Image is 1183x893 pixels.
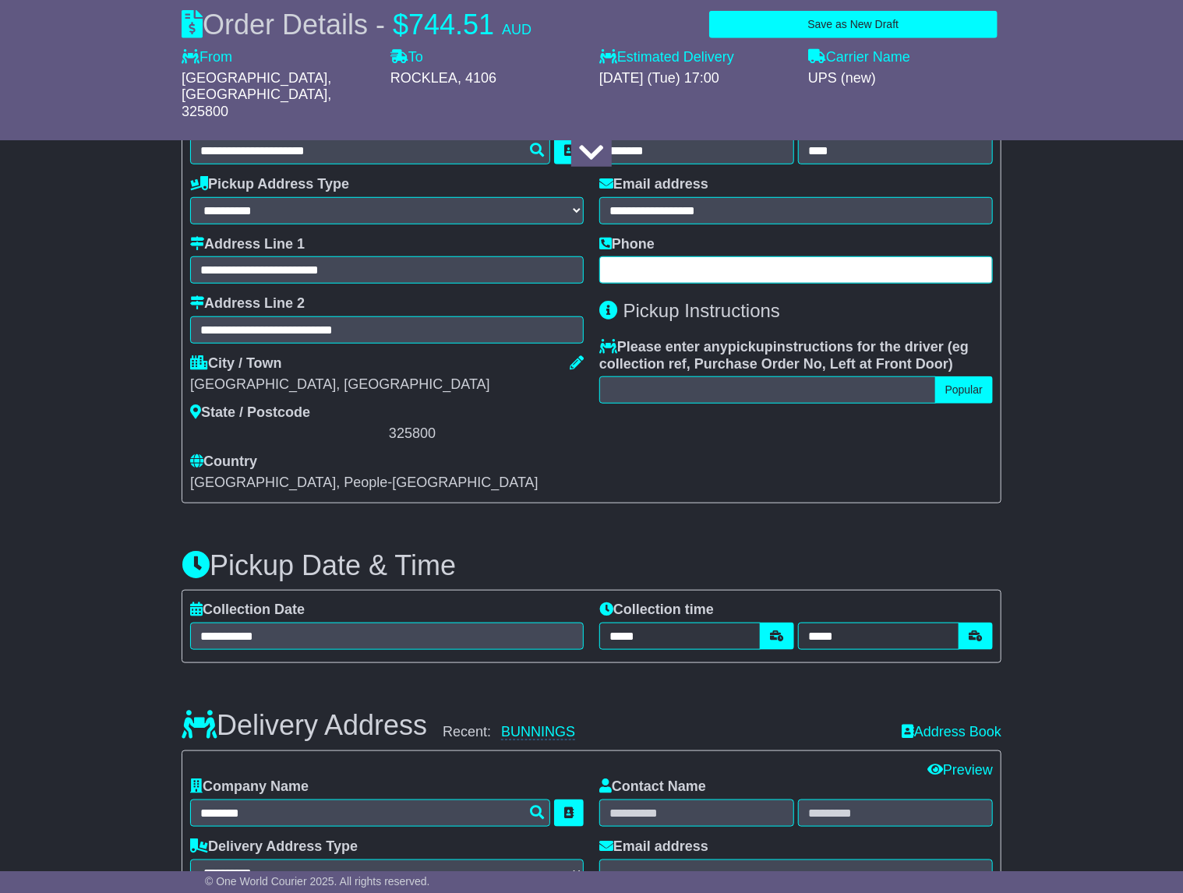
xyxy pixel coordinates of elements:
[902,724,1001,739] a: Address Book
[599,778,706,796] label: Contact Name
[623,300,780,321] span: Pickup Instructions
[182,8,531,41] div: Order Details -
[599,70,793,87] div: [DATE] (Tue) 17:00
[502,22,531,37] span: AUD
[182,550,1001,581] h3: Pickup Date & Time
[190,602,305,619] label: Collection Date
[599,602,714,619] label: Collection time
[190,404,310,422] label: State / Postcode
[728,339,773,355] span: pickup
[927,762,993,778] a: Preview
[709,11,998,38] button: Save as New Draft
[182,710,427,741] h3: Delivery Address
[808,49,910,66] label: Carrier Name
[190,376,584,394] div: [GEOGRAPHIC_DATA], [GEOGRAPHIC_DATA]
[182,70,331,103] span: [GEOGRAPHIC_DATA], [GEOGRAPHIC_DATA]
[190,454,257,471] label: Country
[190,295,305,312] label: Address Line 2
[599,339,969,372] span: eg collection ref, Purchase Order No, Left at Front Door
[190,355,282,372] label: City / Town
[501,724,575,740] a: BUNNINGS
[935,376,993,404] button: Popular
[190,838,358,856] label: Delivery Address Type
[408,9,494,41] span: 744.51
[389,425,584,443] div: 325800
[599,49,793,66] label: Estimated Delivery
[182,86,331,119] span: , 325800
[393,9,408,41] span: $
[182,49,232,66] label: From
[599,339,993,372] label: Please enter any instructions for the driver ( )
[190,778,309,796] label: Company Name
[390,49,423,66] label: To
[599,236,655,253] label: Phone
[599,838,708,856] label: Email address
[205,875,430,888] span: © One World Courier 2025. All rights reserved.
[599,176,708,193] label: Email address
[190,475,539,490] span: [GEOGRAPHIC_DATA], People-[GEOGRAPHIC_DATA]
[808,70,1001,87] div: UPS (new)
[457,70,496,86] span: , 4106
[443,724,886,741] div: Recent:
[390,70,457,86] span: ROCKLEA
[190,236,305,253] label: Address Line 1
[190,176,349,193] label: Pickup Address Type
